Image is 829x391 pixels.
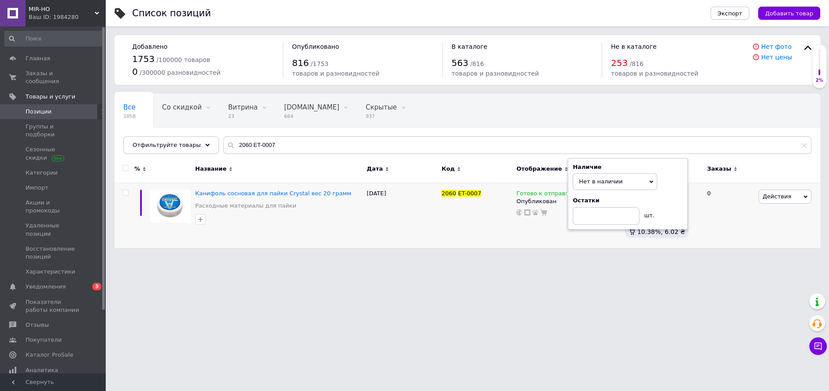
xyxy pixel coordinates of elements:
[195,202,296,210] a: Расходные материалы для пайки
[761,54,792,61] a: Нет цены
[573,197,683,205] div: Остатки
[26,199,81,215] span: Акции и промокоды
[123,113,136,120] span: 1858
[640,207,657,219] div: шт.
[765,10,813,17] span: Добавить товар
[711,7,749,20] button: Экспорт
[156,56,210,63] span: / 100000 товаров
[365,183,440,248] div: [DATE]
[4,31,104,47] input: Поиск
[452,58,468,68] span: 563
[611,43,657,50] span: Не в каталоге
[441,165,455,173] span: Код
[26,298,81,314] span: Показатели работы компании
[516,190,572,199] span: Готово к отправке
[26,146,81,161] span: Сезонные скидки
[133,142,201,148] span: Отфильтруйте товары
[809,337,827,355] button: Чат с покупателем
[134,165,140,173] span: %
[26,108,52,116] span: Позиции
[452,70,539,77] span: товаров и разновидностей
[366,103,397,111] span: Скрытые
[761,43,792,50] a: Нет фото
[629,60,643,67] span: / 816
[195,190,351,197] a: Канифоль сосновая для пайки Crystal вес 20 грамм
[140,69,221,76] span: / 300000 разновидностей
[26,169,58,177] span: Категории
[762,193,791,200] span: Действия
[26,268,75,276] span: Характеристики
[93,283,101,290] span: 3
[26,283,66,291] span: Уведомления
[579,178,622,185] span: Нет в наличии
[228,103,258,111] span: Витрина
[707,165,731,173] span: Заказы
[637,228,685,235] span: 10.38%, 6.02 ₴
[26,93,75,101] span: Товары и услуги
[284,103,339,111] span: [DOMAIN_NAME]
[132,66,138,77] span: 0
[458,190,481,197] span: ET-0007
[26,351,73,359] span: Каталог ProSale
[26,366,58,374] span: Аналитика
[150,190,191,223] img: Канифоль сосновая для пайки Crystal вес 20 грамм
[26,321,49,329] span: Отзывы
[223,136,811,154] input: Поиск по названию позиции, артикулу и поисковым запросам
[758,7,820,20] button: Добавить товар
[292,70,379,77] span: товаров и разновидностей
[516,165,562,173] span: Отображение
[702,183,756,248] div: 0
[132,9,211,18] div: Список позиций
[123,103,136,111] span: Все
[573,163,683,171] div: Наличие
[812,77,826,84] div: 2%
[132,54,155,64] span: 1753
[228,113,258,120] span: 23
[311,60,328,67] span: / 1753
[516,197,620,205] div: Опубликован
[611,58,628,68] span: 253
[611,70,698,77] span: товаров и разновидностей
[26,123,81,139] span: Группы и подборки
[366,113,397,120] span: 937
[452,43,487,50] span: В каталоге
[29,13,106,21] div: Ваш ID: 1984280
[292,58,309,68] span: 816
[470,60,484,67] span: / 816
[367,165,383,173] span: Дата
[26,245,81,261] span: Восстановление позиций
[123,137,183,145] span: Опубликованные
[162,103,202,111] span: Со скидкой
[26,55,50,62] span: Главная
[29,5,95,13] span: MIR-HO
[441,190,456,197] span: 2060
[132,43,167,50] span: Добавлено
[26,222,81,238] span: Удаленные позиции
[292,43,339,50] span: Опубликовано
[718,10,742,17] span: Экспорт
[26,184,48,192] span: Импорт
[26,69,81,85] span: Заказы и сообщения
[284,113,339,120] span: 664
[26,336,62,344] span: Покупатели
[195,165,226,173] span: Название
